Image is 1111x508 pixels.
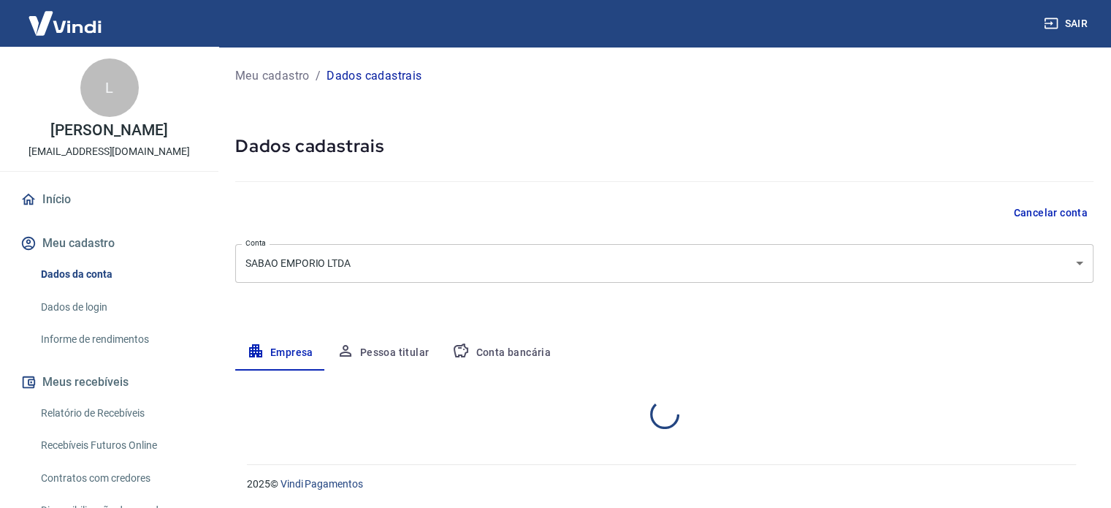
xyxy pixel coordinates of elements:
button: Empresa [235,335,325,371]
p: 2025 © [247,477,1076,492]
button: Sair [1041,10,1093,37]
a: Informe de rendimentos [35,325,201,355]
p: [EMAIL_ADDRESS][DOMAIN_NAME] [28,144,190,159]
a: Dados da conta [35,259,201,289]
img: Vindi [18,1,112,45]
label: Conta [245,238,266,249]
div: L [80,58,139,117]
a: Início [18,183,201,216]
a: Vindi Pagamentos [280,478,363,490]
a: Meu cadastro [235,67,310,85]
a: Dados de login [35,292,201,322]
p: / [316,67,321,85]
p: [PERSON_NAME] [50,123,167,138]
a: Recebíveis Futuros Online [35,431,201,460]
button: Conta bancária [440,335,562,371]
button: Meu cadastro [18,227,201,259]
button: Cancelar conta [1007,200,1093,227]
button: Pessoa titular [325,335,441,371]
a: Relatório de Recebíveis [35,398,201,428]
button: Meus recebíveis [18,366,201,398]
div: SABAO EMPORIO LTDA [235,244,1093,283]
h5: Dados cadastrais [235,134,1093,158]
p: Dados cadastrais [327,67,421,85]
a: Contratos com credores [35,463,201,493]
